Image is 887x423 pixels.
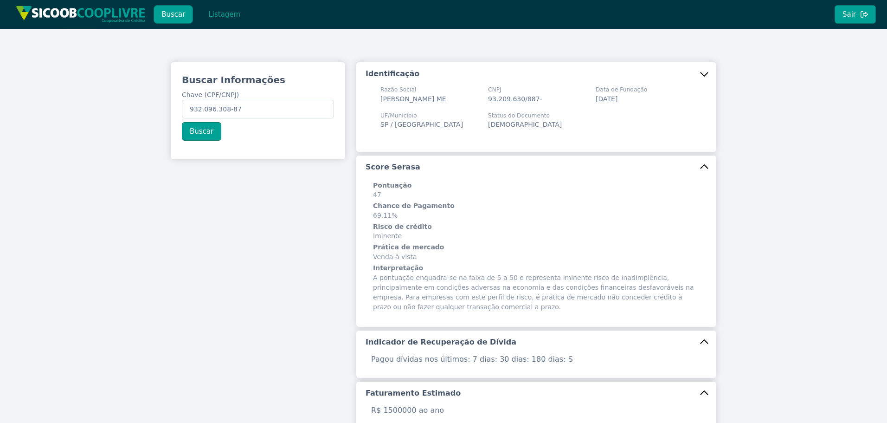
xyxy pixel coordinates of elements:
span: Chave (CPF/CNPJ) [182,91,239,98]
h5: Indicador de Recuperação de Dívida [366,337,516,347]
span: [PERSON_NAME] ME [380,95,446,103]
span: 69.11% [373,202,700,221]
button: Sair [835,5,876,24]
h5: Score Serasa [366,162,420,172]
p: Pagou dívidas nos últimos: 7 dias: 30 dias: 180 dias: S [366,354,707,365]
input: Chave (CPF/CNPJ) [182,100,334,118]
span: A pontuação enquadra-se na faixa de 5 a 50 e representa iminente risco de inadimplência, principa... [373,264,700,312]
button: Score Serasa [356,156,716,179]
span: Data de Fundação [596,85,647,94]
h6: Chance de Pagamento [373,202,700,211]
span: 93.209.630/887- [488,95,542,103]
span: SP / [GEOGRAPHIC_DATA] [380,121,463,128]
button: Indicador de Recuperação de Dívida [356,331,716,354]
h5: Faturamento Estimado [366,388,461,398]
h3: Buscar Informações [182,73,334,86]
h6: Prática de mercado [373,243,700,252]
img: img/sicoob_cooplivre.png [16,6,146,23]
button: Faturamento Estimado [356,382,716,405]
span: CNPJ [488,85,542,94]
span: Razão Social [380,85,446,94]
span: UF/Município [380,111,463,120]
span: 47 [373,181,700,200]
p: R$ 1500000 ao ano [366,405,707,416]
button: Buscar [154,5,193,24]
h6: Pontuação [373,181,700,190]
h5: Identificação [366,69,419,79]
button: Buscar [182,122,221,141]
span: Status do Documento [488,111,562,120]
span: Iminente [373,222,700,241]
h6: Risco de crédito [373,222,700,232]
h6: Interpretação [373,264,700,273]
span: Venda à vista [373,243,700,262]
span: [DATE] [596,95,617,103]
button: Listagem [200,5,248,24]
button: Identificação [356,62,716,85]
span: [DEMOGRAPHIC_DATA] [488,121,562,128]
